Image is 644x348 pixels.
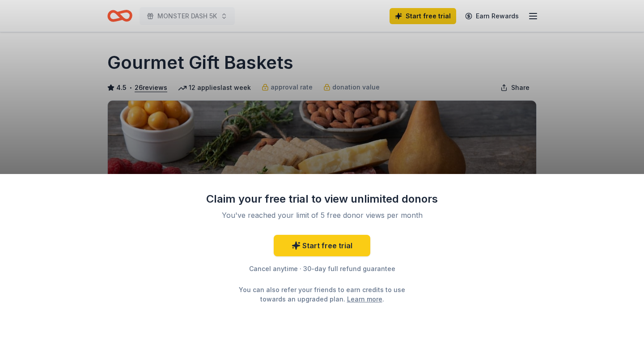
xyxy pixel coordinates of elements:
[274,235,370,256] a: Start free trial
[206,192,438,206] div: Claim your free trial to view unlimited donors
[347,294,382,304] a: Learn more
[216,210,428,221] div: You've reached your limit of 5 free donor views per month
[231,285,413,304] div: You can also refer your friends to earn credits to use towards an upgraded plan. .
[206,263,438,274] div: Cancel anytime · 30-day full refund guarantee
